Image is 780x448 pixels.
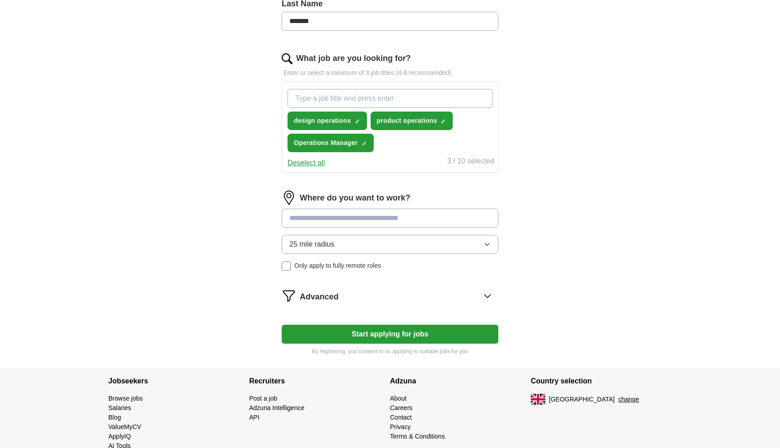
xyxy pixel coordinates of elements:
a: Browse jobs [108,395,143,402]
a: API [249,414,260,421]
span: [GEOGRAPHIC_DATA] [549,395,615,404]
button: 25 mile radius [282,235,498,254]
span: Only apply to fully remote roles [294,261,381,271]
a: Careers [390,404,413,411]
span: ✓ [355,118,360,125]
span: ✓ [362,140,367,147]
span: Advanced [300,291,339,303]
button: Operations Manager✓ [288,134,374,152]
button: Deselect all [288,158,325,168]
label: What job are you looking for? [296,52,411,65]
img: UK flag [531,394,545,405]
a: Salaries [108,404,131,411]
div: 3 / 10 selected [447,156,494,168]
a: Blog [108,414,121,421]
span: Operations Manager [294,138,358,148]
a: ApplyIQ [108,433,131,440]
a: Post a job [249,395,277,402]
img: location.png [282,191,296,205]
button: change [618,395,639,404]
span: ✓ [441,118,446,125]
span: product operations [377,116,437,126]
p: Enter or select a minimum of 3 job titles (4-8 recommended) [282,68,498,78]
a: About [390,395,407,402]
button: product operations✓ [371,112,453,130]
a: Privacy [390,423,411,430]
input: Type a job title and press enter [288,89,492,108]
p: By registering, you consent to us applying to suitable jobs for you [282,347,498,355]
input: Only apply to fully remote roles [282,261,291,271]
a: ValueMyCV [108,423,141,430]
a: Contact [390,414,412,421]
h4: Country selection [531,369,672,394]
a: Terms & Conditions [390,433,445,440]
img: search.png [282,53,292,64]
span: design operations [294,116,351,126]
img: filter [282,289,296,303]
button: design operations✓ [288,112,367,130]
label: Where do you want to work? [300,192,410,204]
span: 25 mile radius [289,239,334,250]
a: Adzuna Intelligence [249,404,304,411]
button: Start applying for jobs [282,325,498,344]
